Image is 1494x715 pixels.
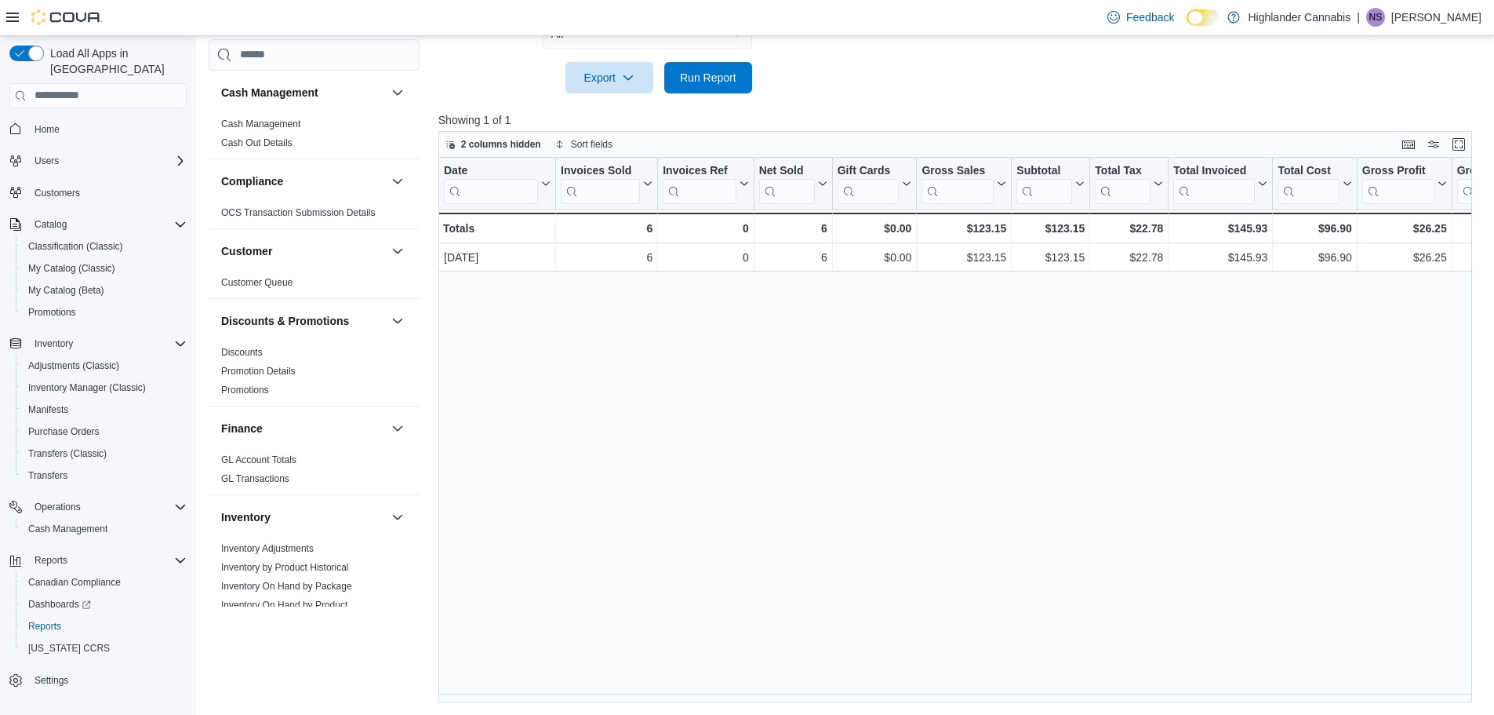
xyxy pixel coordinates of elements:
a: Promotions [221,385,269,396]
div: 6 [561,248,652,267]
span: Discounts [221,346,263,359]
button: Inventory [388,508,407,527]
span: Classification (Classic) [28,240,123,253]
span: Settings [28,670,187,690]
span: Adjustments (Classic) [28,359,119,372]
button: Adjustments (Classic) [16,355,193,377]
button: Compliance [388,172,407,191]
span: Sort fields [571,138,613,151]
a: Manifests [22,400,75,419]
button: Operations [28,498,87,516]
button: Sort fields [549,135,619,154]
div: $26.25 [1362,248,1447,267]
span: My Catalog (Beta) [28,284,104,297]
div: Gross Profit [1362,163,1434,203]
div: Subtotal [1016,163,1072,203]
button: Display options [1424,135,1443,154]
h3: Customer [221,243,272,259]
div: $145.93 [1173,248,1267,267]
button: Settings [3,669,193,691]
button: Inventory Manager (Classic) [16,377,193,399]
a: Adjustments (Classic) [22,356,125,375]
button: Customer [221,243,385,259]
img: Cova [31,9,102,25]
div: Date [444,163,538,178]
div: Invoices Ref [663,163,736,203]
div: Finance [209,451,420,494]
span: Cash Management [28,523,107,535]
p: [PERSON_NAME] [1391,8,1481,27]
span: Classification (Classic) [22,237,187,256]
a: Promotion Details [221,366,296,377]
div: 6 [758,219,827,238]
span: Transfers [28,469,67,482]
div: Discounts & Promotions [209,343,420,406]
button: [US_STATE] CCRS [16,637,193,659]
button: Catalog [3,213,193,235]
a: Cash Out Details [221,137,293,148]
span: 2 columns hidden [461,138,541,151]
div: 6 [759,248,827,267]
div: Customer [209,273,420,298]
a: Purchase Orders [22,422,106,441]
button: Users [28,151,65,170]
button: Inventory [3,333,193,355]
span: Dark Mode [1187,26,1187,27]
div: Gross Sales [921,163,994,203]
a: GL Account Totals [221,454,296,465]
div: $123.15 [1016,248,1085,267]
button: Total Tax [1095,163,1163,203]
a: Classification (Classic) [22,237,129,256]
a: Customer Queue [221,277,293,288]
span: Promotion Details [221,365,296,378]
div: $0.00 [837,219,911,238]
button: Inventory [28,334,79,353]
p: Highlander Cannabis [1248,8,1350,27]
div: Net Sold [758,163,814,203]
span: Cash Management [221,118,300,130]
a: [US_STATE] CCRS [22,639,116,658]
span: Transfers (Classic) [22,444,187,463]
span: NS [1369,8,1383,27]
span: Promotions [22,303,187,322]
span: Home [28,119,187,139]
div: $0.00 [838,248,912,267]
div: Total Cost [1278,163,1339,203]
a: Transfers (Classic) [22,444,113,463]
button: Run Report [664,62,752,93]
p: Showing 1 of 1 [438,112,1483,128]
span: Inventory by Product Historical [221,561,349,574]
span: Users [35,155,59,167]
span: Inventory On Hand by Package [221,580,352,593]
button: Catalog [28,215,73,234]
button: Transfers [16,465,193,487]
div: Totals [443,219,551,238]
span: Washington CCRS [22,639,187,658]
span: Purchase Orders [28,425,100,438]
span: Transfers (Classic) [28,447,107,460]
h3: Compliance [221,173,283,189]
a: Inventory Adjustments [221,543,314,554]
a: Inventory Manager (Classic) [22,378,152,397]
div: Cash Management [209,115,420,159]
a: My Catalog (Classic) [22,259,122,278]
div: Invoices Sold [561,163,640,203]
h3: Inventory [221,509,271,525]
button: My Catalog (Beta) [16,279,193,301]
span: Adjustments (Classic) [22,356,187,375]
span: Inventory [28,334,187,353]
a: Dashboards [22,595,97,614]
span: Customers [28,183,187,202]
span: Home [35,123,60,136]
button: Total Cost [1278,163,1351,203]
button: Manifests [16,399,193,421]
div: Gift Card Sales [837,163,899,203]
div: Invoices Sold [561,163,640,178]
div: 0 [663,219,748,238]
a: OCS Transaction Submission Details [221,207,376,218]
button: Finance [388,419,407,438]
span: Transfers [22,466,187,485]
span: Promotions [28,306,76,319]
input: Dark Mode [1187,9,1220,26]
span: Catalog [28,215,187,234]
